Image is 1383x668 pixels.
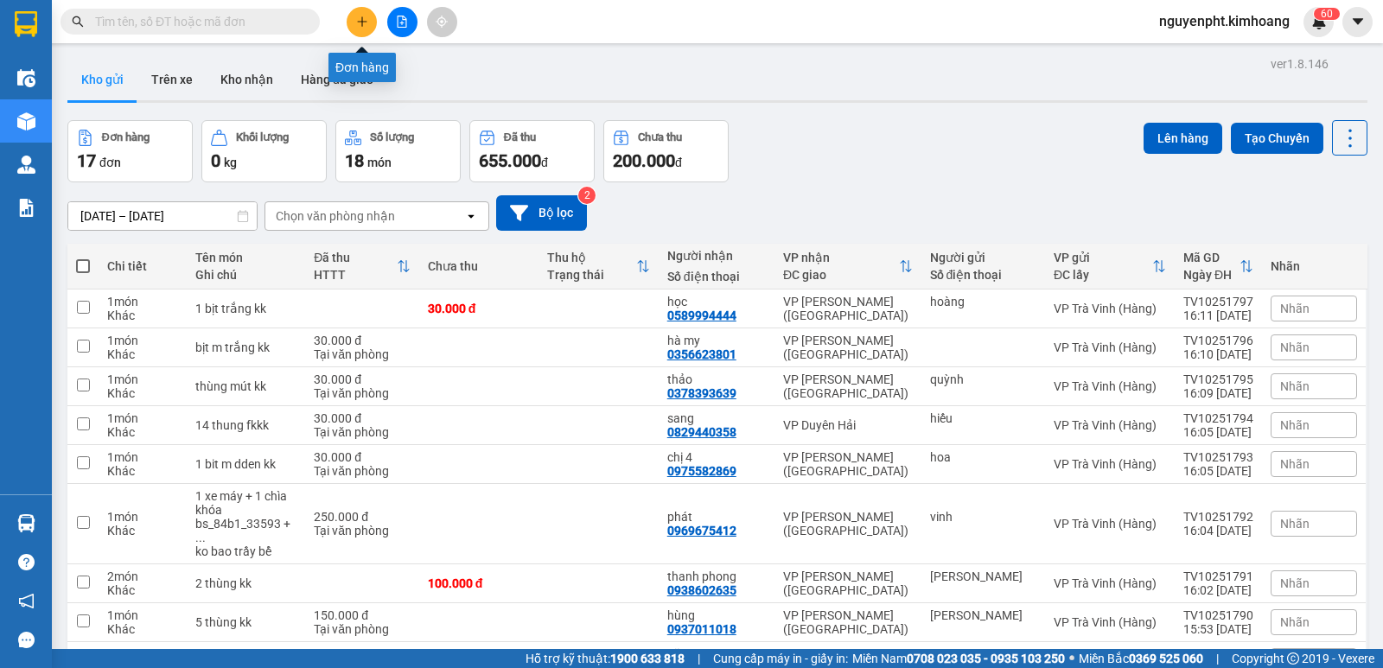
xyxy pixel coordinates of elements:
[613,150,675,171] span: 200.000
[1183,347,1253,361] div: 16:10 [DATE]
[107,510,178,524] div: 1 món
[578,187,596,204] sup: 2
[667,249,766,263] div: Người nhận
[17,112,35,130] img: warehouse-icon
[783,608,913,636] div: VP [PERSON_NAME] ([GEOGRAPHIC_DATA])
[314,622,411,636] div: Tại văn phòng
[783,251,899,264] div: VP nhận
[201,120,327,182] button: Khối lượng0kg
[314,251,397,264] div: Đã thu
[68,202,257,230] input: Select a date range.
[783,569,913,597] div: VP [PERSON_NAME] ([GEOGRAPHIC_DATA])
[211,150,220,171] span: 0
[930,295,1036,309] div: hoàng
[427,7,457,37] button: aim
[783,418,913,432] div: VP Duyên Hải
[17,514,35,532] img: warehouse-icon
[276,207,395,225] div: Chọn văn phòng nhận
[1342,7,1373,37] button: caret-down
[1183,450,1253,464] div: TV10251793
[7,50,46,67] span: hoàng
[387,7,417,37] button: file-add
[314,268,397,282] div: HTTT
[305,244,419,289] th: Toggle SortBy
[17,199,35,217] img: solution-icon
[207,59,287,100] button: Kho nhận
[1280,576,1310,590] span: Nhãn
[930,268,1036,282] div: Số điện thoại
[667,583,736,597] div: 0938602635
[1183,411,1253,425] div: TV10251794
[1054,615,1166,629] div: VP Trà Vinh (Hàng)
[58,10,201,26] strong: BIÊN NHẬN GỬI HÀNG
[7,74,174,107] span: VP [PERSON_NAME] ([GEOGRAPHIC_DATA])
[314,524,411,538] div: Tại văn phòng
[18,593,35,609] span: notification
[107,450,178,464] div: 1 món
[1314,8,1340,20] sup: 60
[107,295,178,309] div: 1 món
[1054,517,1166,531] div: VP Trà Vinh (Hàng)
[1054,251,1152,264] div: VP gửi
[667,270,766,283] div: Số điện thoại
[774,244,921,289] th: Toggle SortBy
[1280,302,1310,315] span: Nhãn
[102,131,150,143] div: Đơn hàng
[314,608,411,622] div: 150.000 đ
[17,156,35,174] img: warehouse-icon
[930,372,1036,386] div: quỳnh
[428,259,530,273] div: Chưa thu
[1183,334,1253,347] div: TV10251796
[698,649,700,668] span: |
[1280,418,1310,432] span: Nhãn
[7,129,41,145] span: GIAO:
[783,450,913,478] div: VP [PERSON_NAME] ([GEOGRAPHIC_DATA])
[367,156,392,169] span: món
[195,615,297,629] div: 5 thùng kk
[603,120,729,182] button: Chưa thu200.000đ
[107,464,178,478] div: Khác
[314,425,411,439] div: Tại văn phòng
[1183,510,1253,524] div: TV10251792
[314,464,411,478] div: Tại văn phòng
[547,251,635,264] div: Thu hộ
[195,531,206,544] span: ...
[92,110,115,126] span: học
[1271,259,1357,273] div: Nhãn
[195,302,297,315] div: 1 bịt trắng kk
[77,150,96,171] span: 17
[907,652,1065,665] strong: 0708 023 035 - 0935 103 250
[335,120,461,182] button: Số lượng18món
[107,622,178,636] div: Khác
[1216,649,1219,668] span: |
[1045,244,1175,289] th: Toggle SortBy
[667,450,766,464] div: chị 4
[667,569,766,583] div: thanh phong
[667,425,736,439] div: 0829440358
[667,347,736,361] div: 0356623801
[107,608,178,622] div: 1 món
[107,583,178,597] div: Khác
[7,74,252,107] p: NHẬN:
[1183,425,1253,439] div: 16:05 [DATE]
[539,244,658,289] th: Toggle SortBy
[675,156,682,169] span: đ
[1054,379,1166,393] div: VP Trà Vinh (Hàng)
[496,195,587,231] button: Bộ lọc
[1183,309,1253,322] div: 16:11 [DATE]
[436,16,448,28] span: aim
[667,647,766,661] div: vũ
[107,334,178,347] div: 1 món
[107,647,178,661] div: 1 món
[1183,372,1253,386] div: TV10251795
[667,372,766,386] div: thảo
[107,347,178,361] div: Khác
[1183,268,1240,282] div: Ngày ĐH
[469,120,595,182] button: Đã thu655.000đ
[18,632,35,648] span: message
[1054,340,1166,354] div: VP Trà Vinh (Hàng)
[713,649,848,668] span: Cung cấp máy in - giấy in:
[504,131,536,143] div: Đã thu
[1054,576,1166,590] div: VP Trà Vinh (Hàng)
[930,608,1036,622] div: kim thoa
